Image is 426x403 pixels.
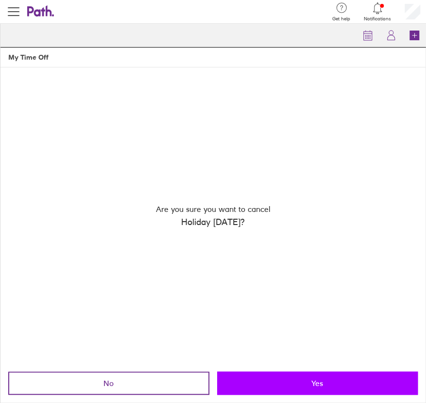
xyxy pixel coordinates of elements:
[217,371,418,395] button: Yes
[0,67,426,364] div: Are you sure you want to cancel
[364,1,391,22] a: Notifications
[311,379,323,387] span: Yes
[103,379,114,387] span: No
[332,16,350,22] span: Get help
[8,371,209,395] button: No
[364,16,391,22] span: Notifications
[181,215,245,229] span: Holiday [DATE] ?
[0,48,426,67] header: My Time Off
